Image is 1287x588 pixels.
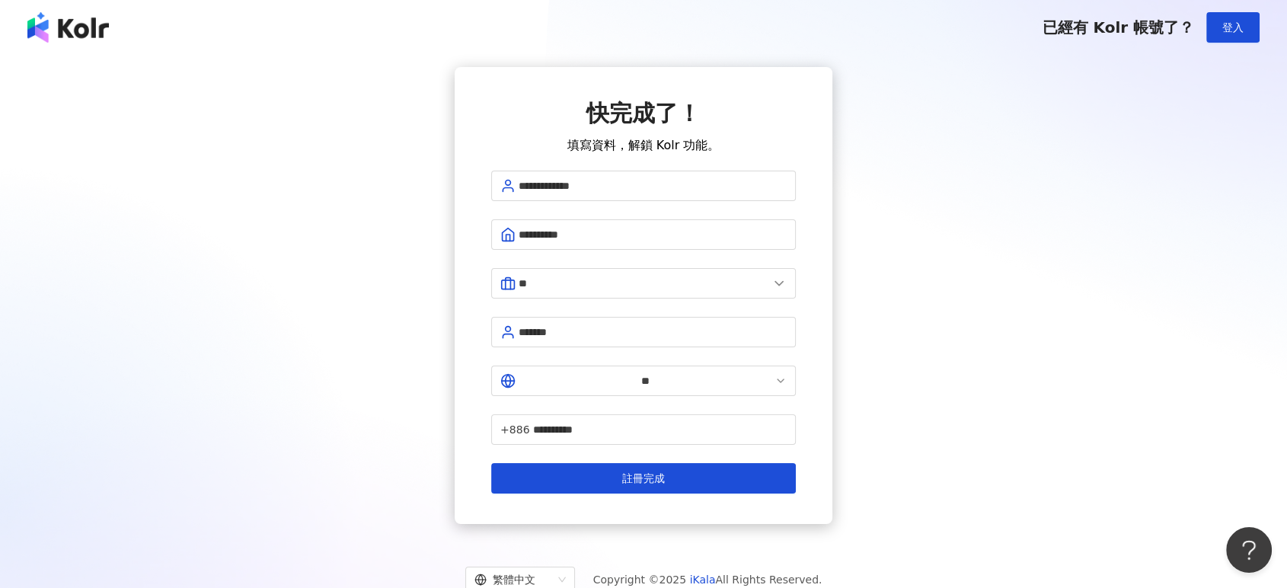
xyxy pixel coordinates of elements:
a: iKala [690,574,716,586]
span: 快完成了！ [586,100,701,126]
button: 登入 [1206,12,1260,43]
span: 註冊完成 [622,472,665,484]
span: +886 [500,421,529,438]
span: 登入 [1222,21,1244,34]
iframe: Help Scout Beacon - Open [1226,527,1272,573]
span: 已經有 Kolr 帳號了？ [1042,18,1194,37]
img: logo [27,12,109,43]
span: 填寫資料，解鎖 Kolr 功能。 [567,138,720,152]
button: 註冊完成 [491,463,796,494]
